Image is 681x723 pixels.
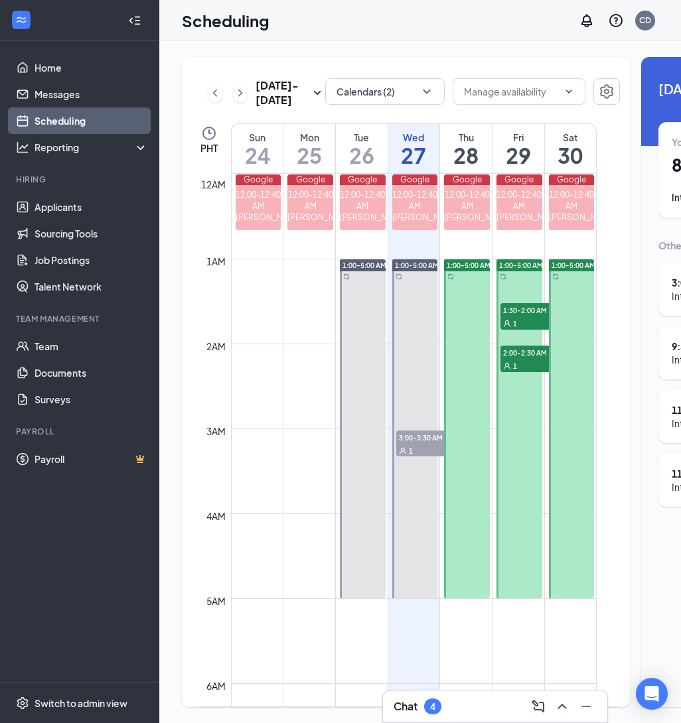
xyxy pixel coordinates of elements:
[232,144,283,166] h1: 24
[513,361,517,371] span: 1
[287,174,333,185] div: Google
[499,261,543,270] span: 1:00-5:00 AM
[575,696,597,717] button: Minimize
[204,679,228,693] div: 6am
[35,446,148,472] a: PayrollCrown
[395,261,439,270] span: 1:00-5:00 AM
[388,131,440,144] div: Wed
[492,124,544,173] a: August 29, 2025
[636,678,668,710] div: Open Intercom Messenger
[325,78,445,105] button: Calendars (2)ChevronDown
[440,144,492,166] h1: 28
[409,446,413,456] span: 1
[208,83,222,103] button: ChevronLeft
[35,360,148,386] a: Documents
[552,261,595,270] span: 1:00-5:00 AM
[420,85,433,98] svg: ChevronDown
[396,430,463,444] span: 3:00-3:30 AM
[545,124,596,173] a: August 30, 2025
[552,696,573,717] button: ChevronUp
[287,212,333,223] div: [PERSON_NAME].Homeinstead
[503,362,511,370] svg: User
[204,254,228,269] div: 1am
[545,131,596,144] div: Sat
[236,174,281,185] div: Google
[283,124,335,173] a: August 25, 2025
[287,189,333,212] div: 12:00-12:40 AM
[500,346,567,359] span: 2:00-2:30 AM
[394,699,417,714] h3: Chat
[200,141,218,155] span: PHT
[444,212,490,223] div: [PERSON_NAME].Homeinstead
[201,125,217,141] svg: Clock
[579,13,595,29] svg: Notifications
[35,81,148,107] a: Messages
[399,447,407,455] svg: User
[392,189,438,212] div: 12:00-12:40 AM
[35,333,148,360] a: Team
[35,141,149,154] div: Reporting
[388,144,440,166] h1: 27
[16,696,29,710] svg: Settings
[16,174,145,185] div: Hiring
[530,698,546,714] svg: ComposeMessage
[593,78,620,105] button: Settings
[528,696,549,717] button: ComposeMessage
[593,78,620,107] a: Settings
[444,189,490,212] div: 12:00-12:40 AM
[492,144,544,166] h1: 29
[232,124,283,173] a: August 24, 2025
[340,189,386,212] div: 12:00-12:40 AM
[639,15,651,26] div: CD
[283,131,335,144] div: Mon
[204,509,228,523] div: 4am
[500,303,567,316] span: 1:30-2:00 AM
[430,701,435,712] div: 4
[392,212,438,223] div: [PERSON_NAME].Homeinstead
[552,273,559,280] svg: Sync
[447,261,491,270] span: 1:00-5:00 AM
[232,131,283,144] div: Sun
[444,174,490,185] div: Google
[496,174,542,185] div: Google
[549,174,594,185] div: Google
[204,424,228,438] div: 3am
[549,212,594,223] div: [PERSON_NAME].Homeinstead
[236,212,281,223] div: [PERSON_NAME].Homeinstead
[343,273,350,280] svg: Sync
[35,386,148,413] a: Surveys
[309,85,325,101] svg: SmallChevronDown
[35,194,148,220] a: Applicants
[440,131,492,144] div: Thu
[234,85,247,101] svg: ChevronRight
[204,594,228,608] div: 5am
[198,177,228,192] div: 12am
[128,14,141,27] svg: Collapse
[35,107,148,134] a: Scheduling
[16,426,145,437] div: Payroll
[35,273,148,300] a: Talent Network
[35,220,148,247] a: Sourcing Tools
[35,54,148,81] a: Home
[578,698,594,714] svg: Minimize
[340,212,386,223] div: [PERSON_NAME].Homeinstead
[392,174,438,185] div: Google
[182,9,269,32] h1: Scheduling
[236,189,281,212] div: 12:00-12:40 AM
[208,85,222,101] svg: ChevronLeft
[599,84,615,99] svg: Settings
[388,124,440,173] a: August 27, 2025
[336,131,388,144] div: Tue
[503,320,511,328] svg: User
[233,83,248,103] button: ChevronRight
[256,78,309,107] h3: [DATE] - [DATE]
[336,144,388,166] h1: 26
[35,247,148,273] a: Job Postings
[15,13,28,27] svg: WorkstreamLogo
[340,174,386,185] div: Google
[513,319,517,328] span: 1
[16,141,29,154] svg: Analysis
[336,124,388,173] a: August 26, 2025
[608,13,624,29] svg: QuestionInfo
[496,189,542,212] div: 12:00-12:40 AM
